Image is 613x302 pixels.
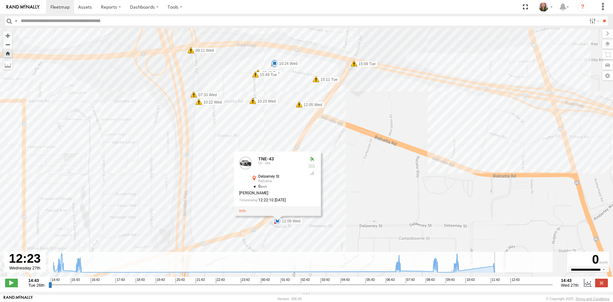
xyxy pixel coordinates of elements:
label: 15:09 Tue [354,61,377,67]
span: 11:43 [491,278,500,283]
label: 07:33 Wed [194,92,219,98]
i: ? [578,2,588,12]
strong: 14:43 [28,278,45,283]
label: 10:24 Wed [275,61,299,66]
label: 12:05 Wed [299,102,324,108]
span: 21:43 [196,278,205,283]
span: 20:43 [176,278,185,283]
label: 15:53 Tue [192,48,215,54]
img: rand-logo.svg [6,5,40,9]
div: LV - Ute [258,161,303,165]
span: 05:43 [366,278,375,283]
label: 10:23 Wed [253,98,278,104]
label: 10:22 Wed [199,99,224,105]
span: 12:43 [511,278,519,283]
label: 15:49 Tue [258,70,281,76]
a: Terms and Conditions [576,297,609,301]
span: 0 [258,184,267,189]
label: 09:11 Wed [191,48,216,53]
div: Delawney St [258,174,303,179]
div: [PERSON_NAME] [239,191,303,195]
span: 15:43 [71,278,80,283]
div: Megan McDaid [536,2,555,12]
span: 19:43 [156,278,165,283]
label: 15:11 Tue [316,77,339,82]
span: 23:43 [241,278,250,283]
label: 07:33 Wed [254,98,278,104]
span: 06:43 [386,278,395,283]
a: Visit our Website [4,296,33,302]
div: Version: 306.00 [277,297,302,301]
label: 12:09 Wed [277,218,302,224]
span: 09:43 [446,278,455,283]
div: 0 [568,252,608,267]
span: 02:43 [301,278,310,283]
span: 14:43 [51,278,60,283]
button: Zoom out [3,40,12,49]
span: 07:43 [406,278,415,283]
button: Zoom in [3,31,12,40]
div: Balcatta [258,179,303,183]
label: Play/Stop [5,279,18,287]
span: 01:43 [281,278,290,283]
span: 18:43 [136,278,145,283]
div: Date/time of location update [239,198,303,202]
span: 03:43 [321,278,329,283]
label: 15:49 Tue [255,72,279,78]
span: 22:43 [216,278,225,283]
span: Tue 26th Aug 2025 [28,283,45,288]
label: Map Settings [602,71,613,80]
label: Search Query [13,16,19,26]
div: © Copyright 2025 - [546,297,609,301]
label: Close [595,279,608,287]
div: No battery health information received from this device. [308,163,316,168]
label: Search Filter Options [587,16,601,26]
strong: 14:43 [561,278,579,283]
button: Zoom Home [3,49,12,58]
span: 08:43 [426,278,435,283]
div: GSM Signal = 4 [308,170,316,175]
a: TNE-43 [258,156,274,161]
span: 04:43 [341,278,350,283]
span: 16:43 [91,278,100,283]
span: 10:43 [465,278,474,283]
div: 27 [271,60,277,66]
span: Wed 27th Aug 2025 [561,283,579,288]
div: Valid GPS Fix [308,157,316,162]
label: 07:36 Wed [275,62,299,67]
span: 17:43 [116,278,125,283]
label: 15:12 Tue [275,60,298,66]
label: Measure [3,61,12,70]
a: View Asset Details [239,157,252,169]
a: View Asset Details [239,209,246,213]
span: 00:43 [261,278,270,283]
